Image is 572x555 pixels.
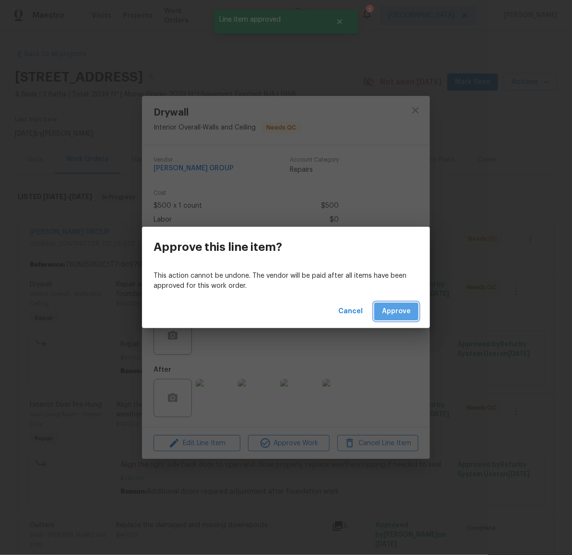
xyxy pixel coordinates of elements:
h3: Approve this line item? [154,240,282,254]
button: Approve [374,303,418,320]
span: Approve [382,306,411,318]
span: Cancel [338,306,363,318]
button: Cancel [334,303,367,320]
p: This action cannot be undone. The vendor will be paid after all items have been approved for this... [154,271,418,291]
